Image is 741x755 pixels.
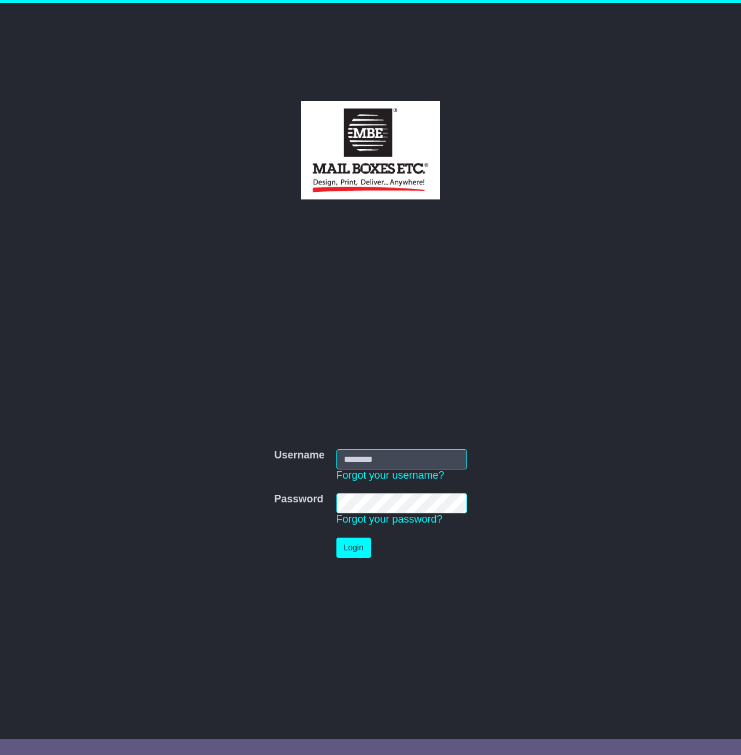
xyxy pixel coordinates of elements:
[301,101,440,199] img: Boomprint Pty Ltd
[274,449,324,462] label: Username
[336,513,443,525] a: Forgot your password?
[336,538,371,558] button: Login
[336,469,444,481] a: Forgot your username?
[274,493,323,506] label: Password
